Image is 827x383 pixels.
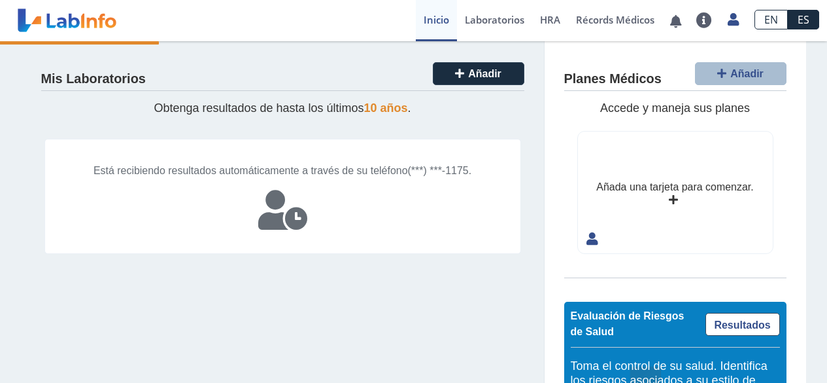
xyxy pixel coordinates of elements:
span: HRA [540,13,560,26]
span: Añadir [730,68,764,79]
span: Obtenga resultados de hasta los últimos . [154,101,411,115]
span: Está recibiendo resultados automáticamente a través de su teléfono [93,165,408,176]
span: Accede y maneja sus planes [600,101,750,115]
span: Evaluación de Riesgos de Salud [571,310,684,337]
a: EN [754,10,788,29]
div: Añada una tarjeta para comenzar. [596,179,753,195]
h4: Mis Laboratorios [41,71,146,87]
a: ES [788,10,819,29]
a: Resultados [705,313,780,336]
span: 10 años [364,101,408,115]
span: Añadir [468,68,501,79]
button: Añadir [695,62,786,85]
h4: Planes Médicos [564,71,662,87]
button: Añadir [433,62,524,85]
